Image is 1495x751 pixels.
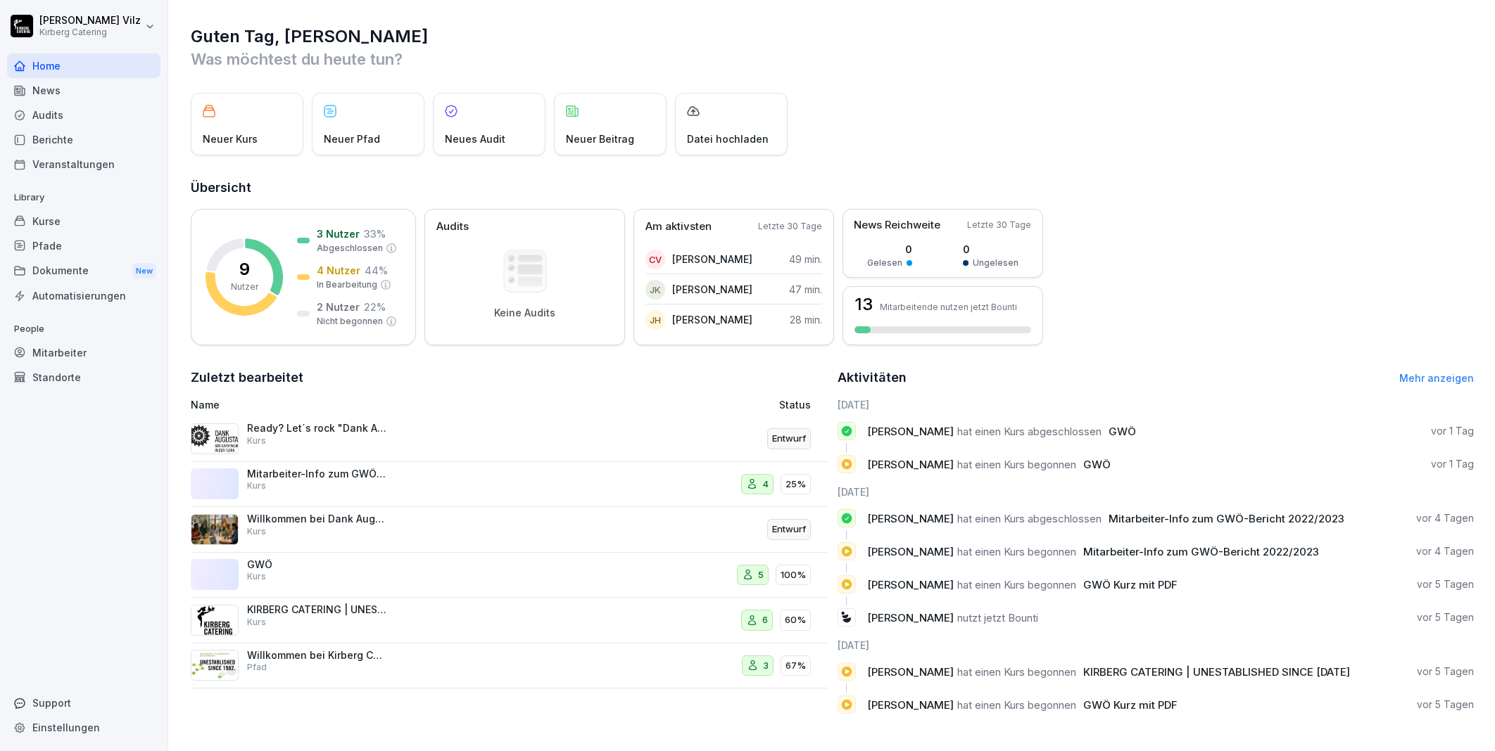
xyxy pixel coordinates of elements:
p: Gelesen [867,257,902,269]
div: JH [645,310,665,330]
p: Entwurf [772,522,806,537]
span: nutzt jetzt Bounti [957,611,1038,624]
p: vor 5 Tagen [1417,577,1474,591]
p: 49 min. [789,252,822,267]
span: GWÖ Kurz mit PDF [1083,578,1178,591]
div: Mitarbeiter [7,340,160,365]
p: 47 min. [789,282,822,297]
p: Nicht begonnen [317,315,383,328]
p: News Reichweite [854,217,940,233]
p: Neuer Pfad [324,131,380,146]
h6: [DATE] [838,484,1475,499]
p: People [7,318,160,340]
p: Neues Audit [445,131,505,146]
a: Willkommen bei Dank Augusta: Dein Einstieg in unser TeamKursEntwurf [191,507,828,553]
a: Standorte [7,365,160,390]
p: Audits [436,219,469,235]
span: GWÖ [1109,425,1136,438]
p: Willkommen bei Kirberg Catering [247,649,388,662]
p: [PERSON_NAME] [672,282,752,297]
p: Abgeschlossen [317,242,383,255]
p: Status [779,397,811,412]
p: 3 Nutzer [317,226,360,241]
p: 6 [762,613,768,627]
p: [PERSON_NAME] [672,312,752,327]
img: owsrcy0zfhuuvqkwyhcnissg.png [191,514,239,545]
p: Kurs [247,480,266,492]
p: 33 % [364,226,386,241]
p: Pfad [247,661,267,674]
p: vor 4 Tagen [1416,511,1474,525]
p: 28 min. [790,312,822,327]
a: Veranstaltungen [7,152,160,176]
p: 25% [786,477,806,492]
p: 5 [758,568,764,582]
a: KIRBERG CATERING | UNESTABLISHED SINCE [DATE]Kurs660% [191,598,828,643]
span: [PERSON_NAME] [867,545,954,558]
span: [PERSON_NAME] [867,458,954,471]
p: Ungelesen [973,257,1018,269]
h2: Übersicht [191,178,1474,198]
p: 2 Nutzer [317,300,360,314]
h1: Guten Tag, [PERSON_NAME] [191,25,1474,48]
span: GWÖ Kurz mit PDF [1083,698,1178,712]
span: Mitarbeiter-Info zum GWÖ-Bericht 2022/2023 [1109,512,1344,525]
p: vor 1 Tag [1431,424,1474,438]
p: Entwurf [772,432,806,446]
h2: Zuletzt bearbeitet [191,368,828,387]
p: Datei hochladen [687,131,769,146]
p: Ready? Let´s rock "Dank Augusta" [247,422,388,435]
span: GWÖ [1083,458,1111,471]
p: vor 5 Tagen [1417,698,1474,712]
p: 22 % [364,300,386,314]
div: New [132,263,156,279]
h6: [DATE] [838,397,1475,412]
p: Neuer Beitrag [566,131,634,146]
p: Am aktivsten [645,219,712,235]
span: [PERSON_NAME] [867,512,954,525]
a: News [7,78,160,103]
div: Support [7,691,160,715]
p: vor 5 Tagen [1417,665,1474,679]
a: Pfade [7,233,160,258]
p: 9 [239,261,250,278]
p: 3 [763,659,769,673]
p: 4 [762,477,769,492]
a: Home [7,53,160,78]
a: Einstellungen [7,715,160,740]
span: hat einen Kurs abgeschlossen [957,425,1102,438]
p: Letzte 30 Tage [967,219,1031,231]
span: hat einen Kurs begonnen [957,698,1076,712]
span: [PERSON_NAME] [867,611,954,624]
a: Ready? Let´s rock "Dank Augusta"KursEntwurf [191,416,828,462]
p: 44 % [365,263,388,278]
p: Keine Audits [494,307,555,319]
p: In Bearbeitung [317,278,377,291]
div: JK [645,280,665,300]
img: gkdm3ptpht20x3z55lxtzsov.png [191,423,239,454]
div: Berichte [7,127,160,152]
p: Kirberg Catering [39,27,141,37]
a: Automatisierungen [7,283,160,308]
p: Mitarbeiter-Info zum GWÖ-Bericht 2022/2023 [247,468,388,480]
p: Kurs [247,525,266,538]
div: Dokumente [7,258,160,284]
p: 100% [781,568,806,582]
p: Library [7,186,160,209]
p: vor 1 Tag [1431,457,1474,471]
span: [PERSON_NAME] [867,578,954,591]
p: [PERSON_NAME] Vilz [39,15,141,27]
a: DokumenteNew [7,258,160,284]
span: KIRBERG CATERING | UNESTABLISHED SINCE [DATE] [1083,665,1350,679]
a: Mitarbeiter-Info zum GWÖ-Bericht 2022/2023Kurs425% [191,462,828,508]
p: Neuer Kurs [203,131,258,146]
p: Name [191,397,593,412]
a: Audits [7,103,160,127]
p: Kurs [247,435,266,447]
